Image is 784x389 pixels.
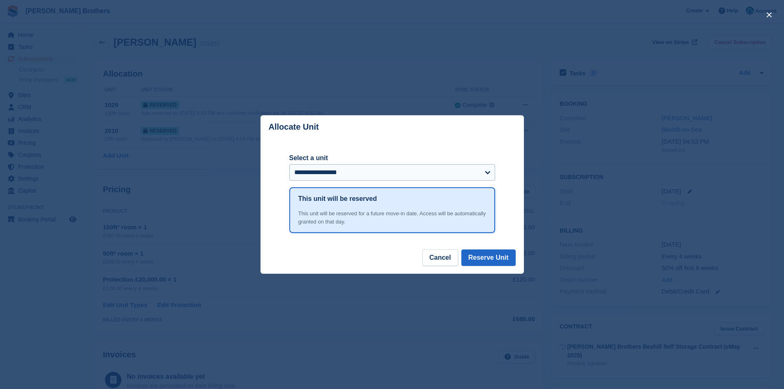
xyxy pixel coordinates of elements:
[298,194,377,204] h1: This unit will be reserved
[763,8,776,21] button: close
[298,210,486,226] div: This unit will be reserved for a future move-in date. Access will be automatically granted on tha...
[461,249,516,266] button: Reserve Unit
[269,122,319,132] p: Allocate Unit
[289,153,495,163] label: Select a unit
[422,249,458,266] button: Cancel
